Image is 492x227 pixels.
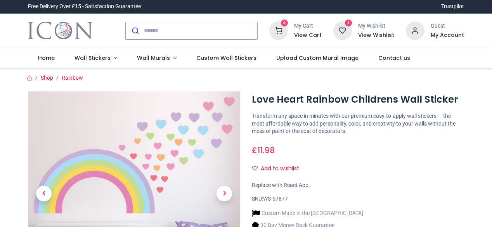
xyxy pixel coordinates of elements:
[276,54,359,62] span: Upload Custom Mural Image
[41,75,53,81] a: Shop
[345,19,352,27] sup: 2
[36,186,52,201] span: Previous
[252,145,275,156] span: £
[217,186,232,201] span: Next
[257,145,275,156] span: 11.98
[126,22,144,39] button: Submit
[252,182,464,189] div: Replace with React App.
[62,75,83,81] a: Rainbow
[252,209,363,217] li: Custom Made in the [GEOGRAPHIC_DATA]
[252,112,464,135] p: Transform any space in minutes with our premium easy-to-apply wall stickers — the most affordable...
[431,31,464,39] a: My Account
[38,54,55,62] span: Home
[252,93,464,106] h1: Love Heart Rainbow Childrens Wall Sticker
[269,27,288,33] a: 0
[196,54,256,62] span: Custom Wall Stickers
[127,48,186,68] a: Wall Murals
[252,162,306,175] button: Add to wishlistAdd to wishlist
[28,20,92,42] a: Logo of Icon Wall Stickers
[294,22,322,30] div: My Cart
[137,54,170,62] span: Wall Murals
[28,20,92,42] img: Icon Wall Stickers
[74,54,111,62] span: Wall Stickers
[263,196,288,202] span: WS-57877
[431,22,464,30] div: Guest
[294,31,322,39] a: View Cart
[441,3,464,10] a: Trustpilot
[378,54,410,62] span: Contact us
[65,48,127,68] a: Wall Stickers
[252,166,258,171] i: Add to wishlist
[281,19,288,27] sup: 0
[358,22,394,30] div: My Wishlist
[252,195,464,203] div: SKU:
[28,3,141,10] div: Free Delivery Over £15 - Satisfaction Guarantee
[358,31,394,39] a: View Wishlist
[333,27,352,33] a: 2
